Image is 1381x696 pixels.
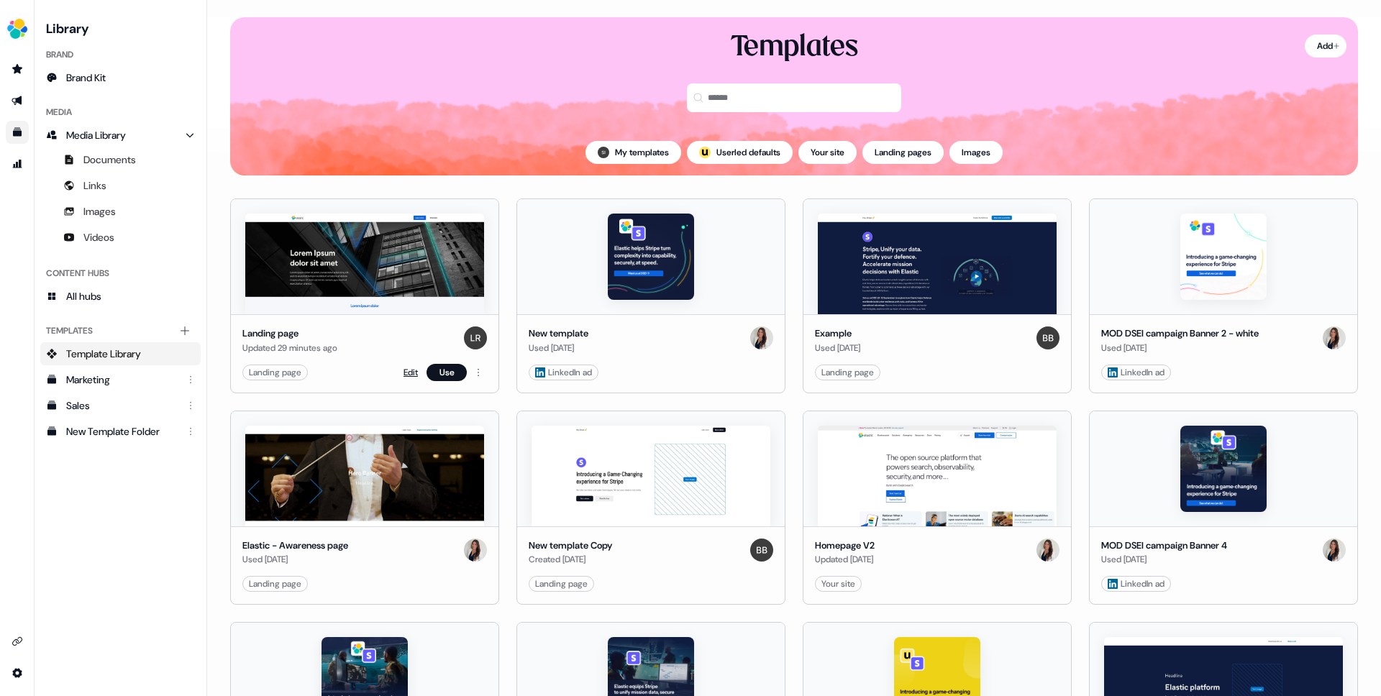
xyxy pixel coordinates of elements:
div: Marketing [66,372,178,387]
button: userled logo;Userled defaults [687,141,793,164]
a: Documents [40,148,201,171]
button: MOD DSEI campaign Banner 2 - whiteMOD DSEI campaign Banner 2 - whiteUsed [DATE]Kelly LinkedIn ad [1089,198,1358,393]
button: Images [949,141,1003,164]
a: Links [40,174,201,197]
div: MOD DSEI campaign Banner 2 - white [1101,326,1259,341]
button: Your site [798,141,857,164]
img: New template [608,214,694,300]
a: Media Library [40,124,201,147]
img: Kelly [464,539,487,562]
div: Used [DATE] [815,341,860,355]
button: Landing pages [862,141,944,164]
span: Brand Kit [66,70,106,85]
h3: Library [40,17,201,37]
span: All hubs [66,289,101,303]
div: Elastic - Awareness page [242,539,348,553]
img: MOD DSEI campaign Banner 4 [1180,426,1267,512]
div: Brand [40,43,201,66]
div: LinkedIn ad [535,365,592,380]
div: New Template Folder [66,424,178,439]
img: Kelly [1036,539,1059,562]
div: MOD DSEI campaign Banner 4 [1101,539,1227,553]
a: All hubs [40,285,201,308]
a: Edit [404,365,418,380]
img: userled logo [699,147,711,158]
a: Go to templates [6,121,29,144]
span: Media Library [66,128,126,142]
div: LinkedIn ad [1108,365,1164,380]
div: Templates [731,29,858,66]
a: Go to integrations [6,661,29,684]
img: Example [818,214,1057,314]
a: Go to prospects [6,58,29,81]
div: Templates [40,319,201,342]
a: Images [40,200,201,223]
div: Landing page [535,577,588,591]
div: Landing page [249,365,301,380]
div: Updated 29 minutes ago [242,341,337,355]
a: Brand Kit [40,66,201,89]
div: Landing page [821,365,874,380]
button: Homepage V2Homepage V2Updated [DATE]KellyYour site [803,411,1072,605]
div: Content Hubs [40,262,201,285]
div: Landing page [242,326,337,341]
div: New template Copy [529,539,612,553]
button: Elastic - Awareness pageElastic - Awareness pageUsed [DATE]KellyLanding page [230,411,499,605]
div: ; [699,147,711,158]
div: Created [DATE] [529,552,612,567]
img: Landing page [245,214,484,314]
div: Landing page [249,577,301,591]
button: Landing pageLanding pageUpdated 29 minutes agoLeelanandaLanding pageEditUse [230,198,499,393]
img: Samarth [598,147,609,158]
a: Go to attribution [6,152,29,175]
img: Homepage V2 [818,426,1057,526]
div: Used [DATE] [242,552,348,567]
div: Example [815,326,860,341]
img: Ben [1036,326,1059,349]
a: New Template Folder [40,420,201,443]
div: Used [DATE] [1101,552,1227,567]
div: Updated [DATE] [815,552,875,567]
button: New templateNew templateUsed [DATE]Kelly LinkedIn ad [516,198,785,393]
img: Leelananda [464,326,487,349]
div: Used [DATE] [529,341,588,355]
img: New template Copy [532,426,770,526]
a: Marketing [40,368,201,391]
button: My templates [585,141,681,164]
span: Links [83,178,106,193]
a: Go to integrations [6,630,29,653]
button: New template CopyNew template CopyCreated [DATE]BenLanding page [516,411,785,605]
a: Go to outbound experience [6,89,29,112]
div: Used [DATE] [1101,341,1259,355]
div: Homepage V2 [815,539,875,553]
a: Videos [40,226,201,249]
button: MOD DSEI campaign Banner 4MOD DSEI campaign Banner 4Used [DATE]Kelly LinkedIn ad [1089,411,1358,605]
img: Kelly [750,326,773,349]
div: Sales [66,398,178,413]
img: Ben [750,539,773,562]
button: ExampleExampleUsed [DATE]BenLanding page [803,198,1072,393]
div: LinkedIn ad [1108,577,1164,591]
span: Template Library [66,347,141,361]
button: Use [427,364,467,381]
a: Sales [40,394,201,417]
img: Kelly [1323,326,1346,349]
button: Add [1305,35,1346,58]
div: Your site [821,577,855,591]
img: Kelly [1323,539,1346,562]
img: Elastic - Awareness page [245,426,484,526]
img: MOD DSEI campaign Banner 2 - white [1180,214,1267,300]
div: Media [40,101,201,124]
span: Images [83,204,116,219]
span: Videos [83,230,114,244]
a: Template Library [40,342,201,365]
div: New template [529,326,588,341]
span: Documents [83,152,136,167]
